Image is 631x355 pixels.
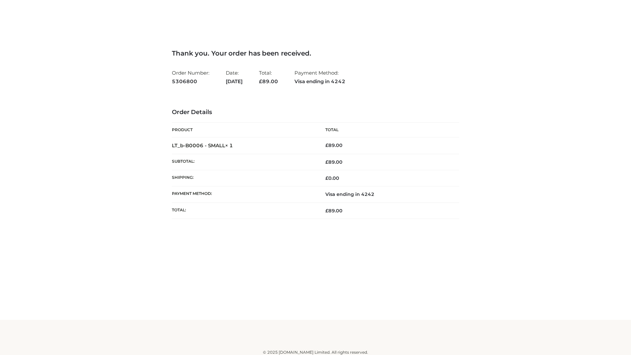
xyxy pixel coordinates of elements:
li: Total: [259,67,278,87]
span: 89.00 [325,208,342,214]
th: Payment method: [172,186,315,202]
strong: LT_b-B0006 - SMALL [172,142,233,149]
th: Product [172,123,315,137]
span: £ [325,159,328,165]
strong: 5306800 [172,77,209,86]
th: Total [315,123,459,137]
th: Subtotal: [172,154,315,170]
span: £ [325,142,328,148]
li: Payment Method: [294,67,345,87]
h3: Order Details [172,109,459,116]
span: £ [325,208,328,214]
td: Visa ending in 4242 [315,186,459,202]
li: Order Number: [172,67,209,87]
strong: × 1 [225,142,233,149]
th: Total: [172,202,315,219]
th: Shipping: [172,170,315,186]
span: £ [259,78,262,84]
bdi: 0.00 [325,175,339,181]
strong: Visa ending in 4242 [294,77,345,86]
span: £ [325,175,328,181]
span: 89.00 [325,159,342,165]
strong: [DATE] [226,77,243,86]
span: 89.00 [259,78,278,84]
h3: Thank you. Your order has been received. [172,49,459,57]
li: Date: [226,67,243,87]
bdi: 89.00 [325,142,342,148]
